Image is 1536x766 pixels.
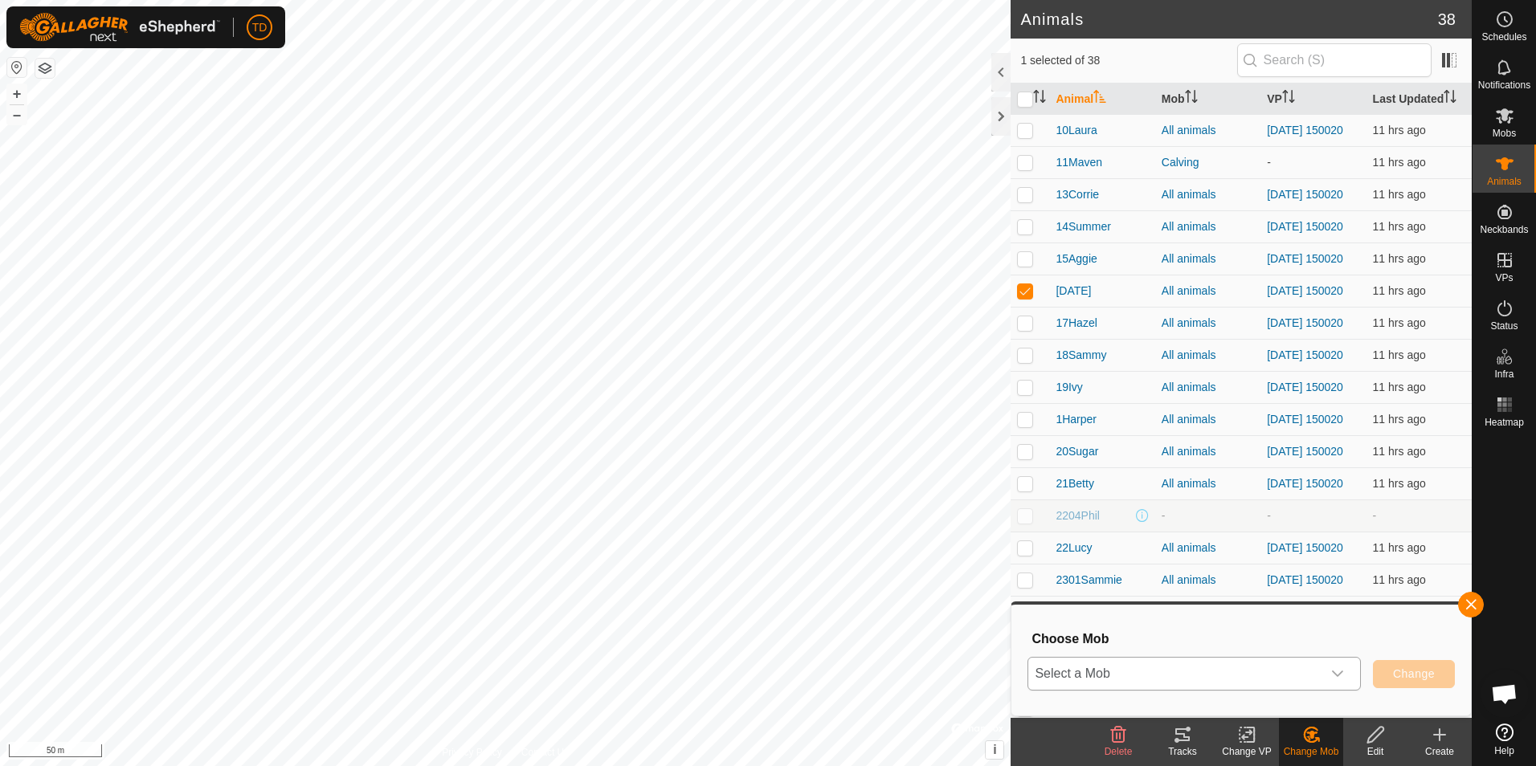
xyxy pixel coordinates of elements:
a: [DATE] 150020 [1267,124,1343,136]
p-sorticon: Activate to sort [1093,92,1106,105]
div: Edit [1343,744,1407,759]
a: [DATE] 150020 [1267,316,1343,329]
span: 18Sammy [1056,347,1106,364]
span: - [1373,509,1377,522]
span: VPs [1495,273,1513,283]
span: 4 Sept 2025, 9:06 am [1373,381,1426,393]
a: [DATE] 150020 [1267,573,1343,586]
app-display-virtual-paddock-transition: - [1267,156,1271,169]
div: dropdown trigger [1322,658,1354,690]
span: Schedules [1481,32,1526,42]
span: 22Lucy [1056,540,1092,556]
div: All animals [1162,122,1254,139]
button: Reset Map [7,58,27,77]
span: 4 Sept 2025, 9:06 am [1373,477,1426,490]
span: TD [252,19,268,36]
div: - [1162,507,1254,524]
div: Tracks [1150,744,1215,759]
span: 4 Sept 2025, 9:06 am [1373,413,1426,426]
span: Infra [1494,369,1514,379]
span: 4 Sept 2025, 9:06 am [1373,541,1426,554]
div: All animals [1162,379,1254,396]
span: 13Corrie [1056,186,1099,203]
span: Select a Mob [1028,658,1322,690]
a: [DATE] 150020 [1267,445,1343,458]
input: Search (S) [1237,43,1432,77]
div: All animals [1162,411,1254,428]
div: All animals [1162,540,1254,556]
div: All animals [1162,443,1254,460]
div: All animals [1162,572,1254,589]
span: Notifications [1478,80,1530,90]
span: 20Sugar [1056,443,1098,460]
span: 15Aggie [1056,251,1097,267]
span: i [993,743,996,756]
a: Open chat [1481,670,1529,718]
span: Heatmap [1485,418,1524,427]
a: Contact Us [521,745,569,760]
span: Help [1494,746,1514,756]
span: 2301Sammie [1056,572,1122,589]
img: Gallagher Logo [19,13,220,42]
button: i [986,741,1003,759]
a: [DATE] 150020 [1267,284,1343,297]
a: Help [1473,717,1536,762]
span: 2204Phil [1056,507,1100,524]
th: Last Updated [1366,84,1472,115]
span: 4 Sept 2025, 9:06 am [1373,573,1426,586]
div: Create [1407,744,1472,759]
a: [DATE] 150020 [1267,220,1343,233]
th: Animal [1049,84,1154,115]
button: + [7,84,27,104]
a: [DATE] 150020 [1267,348,1343,361]
span: 4 Sept 2025, 9:06 am [1373,445,1426,458]
th: VP [1260,84,1366,115]
span: Change [1393,667,1435,680]
button: Change [1373,660,1455,688]
div: All animals [1162,315,1254,332]
p-sorticon: Activate to sort [1444,92,1456,105]
span: Mobs [1493,128,1516,138]
a: [DATE] 150020 [1267,252,1343,265]
div: Change VP [1215,744,1279,759]
h2: Animals [1020,10,1437,29]
span: 38 [1438,7,1456,31]
span: 19Ivy [1056,379,1082,396]
span: 21Betty [1056,475,1093,492]
button: – [7,105,27,124]
button: Map Layers [35,59,55,78]
a: [DATE] 150020 [1267,413,1343,426]
span: 4 Sept 2025, 9:06 am [1373,252,1426,265]
span: Delete [1105,746,1133,757]
span: 4 Sept 2025, 9:06 am [1373,220,1426,233]
div: Change Mob [1279,744,1343,759]
span: Animals [1487,177,1522,186]
span: 17Hazel [1056,315,1097,332]
span: 4 Sept 2025, 9:06 am [1373,156,1426,169]
p-sorticon: Activate to sort [1185,92,1198,105]
span: 4 Sept 2025, 9:06 am [1373,316,1426,329]
span: 4 Sept 2025, 9:06 am [1373,284,1426,297]
div: All animals [1162,347,1254,364]
div: All animals [1162,475,1254,492]
a: Privacy Policy [442,745,502,760]
span: 14Summer [1056,218,1110,235]
span: 4 Sept 2025, 9:06 am [1373,124,1426,136]
div: All animals [1162,251,1254,267]
app-display-virtual-paddock-transition: - [1267,509,1271,522]
a: [DATE] 150020 [1267,541,1343,554]
div: Calving [1162,154,1254,171]
span: Status [1490,321,1518,331]
a: [DATE] 150020 [1267,188,1343,201]
span: 1 selected of 38 [1020,52,1236,69]
span: Neckbands [1480,225,1528,234]
h3: Choose Mob [1031,631,1455,646]
span: 4 Sept 2025, 9:06 am [1373,348,1426,361]
span: 1Harper [1056,411,1097,428]
a: [DATE] 150020 [1267,381,1343,393]
div: All animals [1162,186,1254,203]
a: [DATE] 150020 [1267,477,1343,490]
div: All animals [1162,283,1254,299]
p-sorticon: Activate to sort [1282,92,1295,105]
div: All animals [1162,218,1254,235]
